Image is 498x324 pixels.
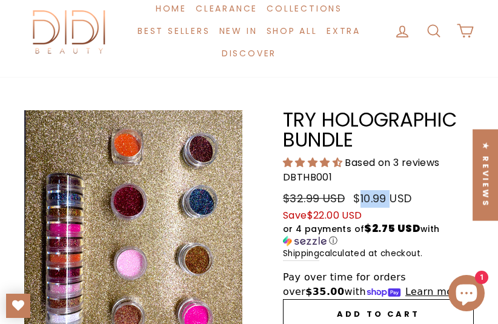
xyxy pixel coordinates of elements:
img: mastercard_color.svg [18,14,39,35]
h1: Try Holographic Bundle [283,110,474,150]
span: Save [283,208,362,222]
a: Extra [322,19,365,42]
span: $32.99 USD [283,191,345,206]
span: 4.67 stars [283,156,345,170]
span: $22.00 USD [307,208,362,222]
img: Didi Beauty Co. [24,6,115,56]
div: or 4 payments of with [283,223,474,247]
a: Shop All [262,19,322,42]
a: Discover [217,42,281,65]
a: My Wishlist [6,294,30,318]
inbox-online-store-chat: Shopify online store chat [445,275,488,314]
div: Click to open Judge.me floating reviews tab [473,129,498,220]
img: paypal_2_color.svg [151,14,173,35]
a: Best Sellers [133,19,215,42]
p: DBTHB001 [283,170,474,185]
img: shoppay_color.svg [125,14,146,35]
div: or 4 payments of$2.75 USDwithSezzle Click to learn more about Sezzle [283,223,474,247]
a: Shipping [283,247,319,261]
img: applepay_color.svg [98,14,119,35]
span: Add to cart [337,308,420,320]
span: $10.99 USD [353,191,411,206]
span: $2.75 USD [364,221,420,236]
small: calculated at checkout. [283,247,474,261]
img: visa_1_color.svg [45,14,66,35]
a: New in [214,19,262,42]
img: americanexpress_1_color.svg [71,14,93,35]
img: Sezzle [283,236,327,246]
span: Based on 3 reviews [345,156,439,170]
